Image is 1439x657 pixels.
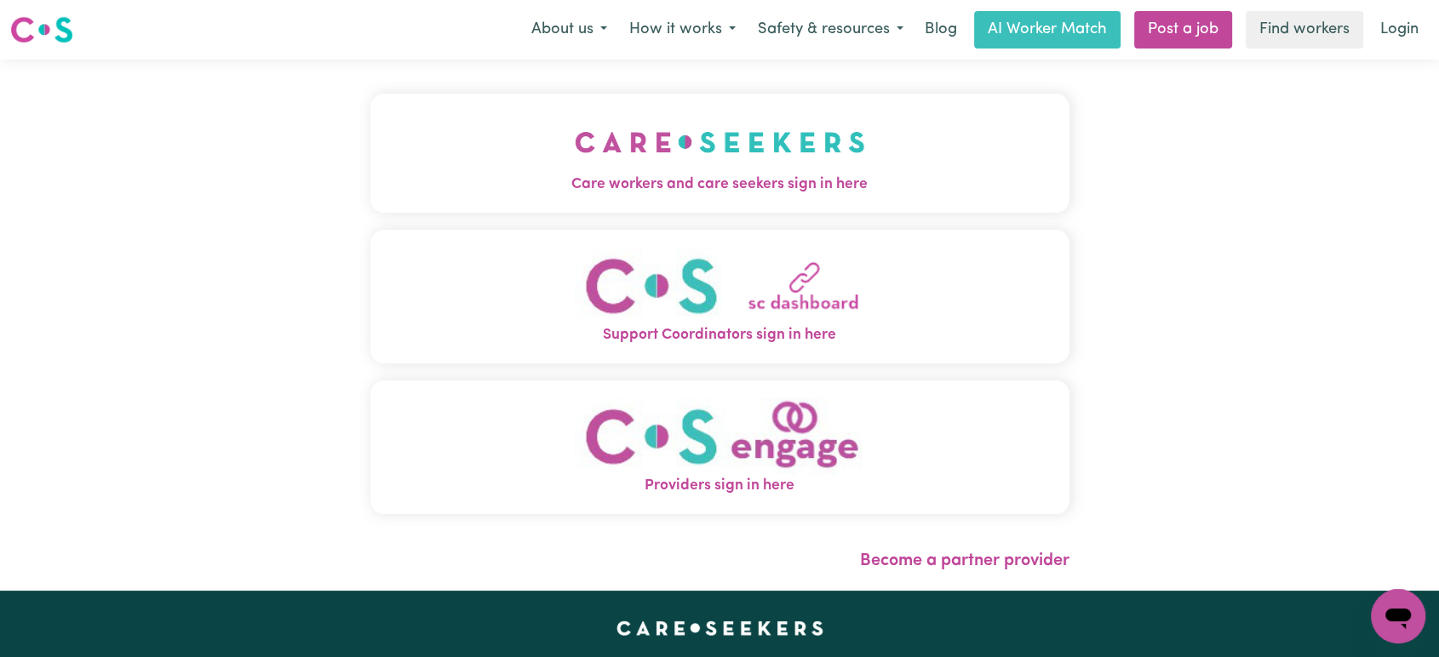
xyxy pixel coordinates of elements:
[370,174,1069,196] span: Care workers and care seekers sign in here
[1371,589,1425,643] iframe: Button to launch messaging window
[747,12,914,48] button: Safety & resources
[618,12,747,48] button: How it works
[1370,11,1429,49] a: Login
[370,475,1069,497] span: Providers sign in here
[370,324,1069,346] span: Support Coordinators sign in here
[370,380,1069,514] button: Providers sign in here
[520,12,618,48] button: About us
[974,11,1121,49] a: AI Worker Match
[10,10,73,49] a: Careseekers logo
[10,14,73,45] img: Careseekers logo
[860,552,1069,569] a: Become a partner provider
[616,621,823,635] a: Careseekers home page
[914,11,967,49] a: Blog
[1134,11,1232,49] a: Post a job
[1246,11,1363,49] a: Find workers
[370,94,1069,213] button: Care workers and care seekers sign in here
[370,230,1069,363] button: Support Coordinators sign in here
